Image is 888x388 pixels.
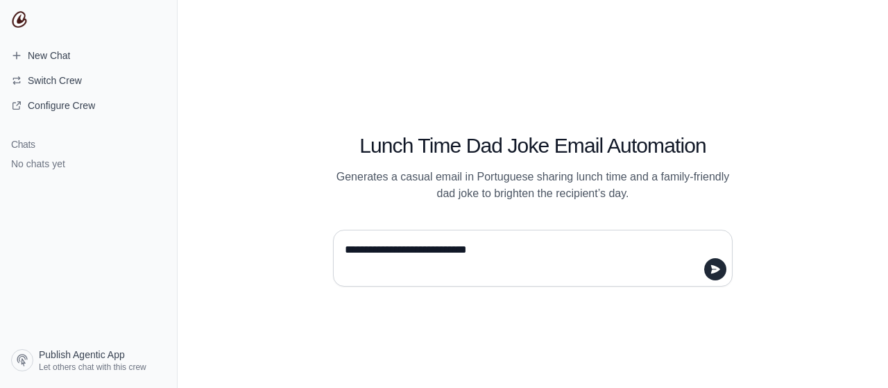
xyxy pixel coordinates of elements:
a: Configure Crew [6,94,171,117]
p: Generates a casual email in Portuguese sharing lunch time and a family-friendly dad joke to brigh... [333,169,733,202]
button: Switch Crew [6,69,171,92]
iframe: Chat Widget [819,321,888,388]
span: Publish Agentic App [39,348,125,362]
span: New Chat [28,49,70,62]
div: Widget de chat [819,321,888,388]
a: Publish Agentic App Let others chat with this crew [6,344,171,377]
a: New Chat [6,44,171,67]
span: Switch Crew [28,74,82,87]
span: Configure Crew [28,99,95,112]
img: CrewAI Logo [11,11,28,28]
h1: Lunch Time Dad Joke Email Automation [333,133,733,158]
span: Let others chat with this crew [39,362,146,373]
